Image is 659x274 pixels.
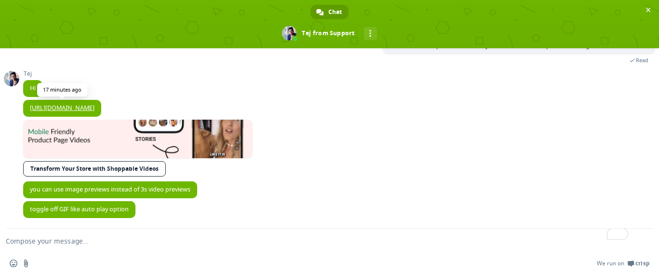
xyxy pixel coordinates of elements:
[597,260,649,267] a: We run onCrisp
[328,5,342,19] span: Chat
[10,260,17,267] span: Insert an emoji
[23,161,166,177] a: Transform Your Store with Shoppable Videos
[597,260,624,267] span: We run on
[30,84,36,92] span: Hi
[310,5,349,19] a: Chat
[6,229,630,253] textarea: To enrich screen reader interactions, please activate Accessibility in Grammarly extension settings
[30,205,129,213] span: toggle off GIF like auto play option
[23,70,42,77] span: Tej
[643,5,653,15] span: Close chat
[636,57,648,64] span: Read
[22,260,30,267] span: Send a file
[30,104,94,112] a: [URL][DOMAIN_NAME]
[635,260,649,267] span: Crisp
[30,185,190,193] span: you can use image previews instead of 3s video previews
